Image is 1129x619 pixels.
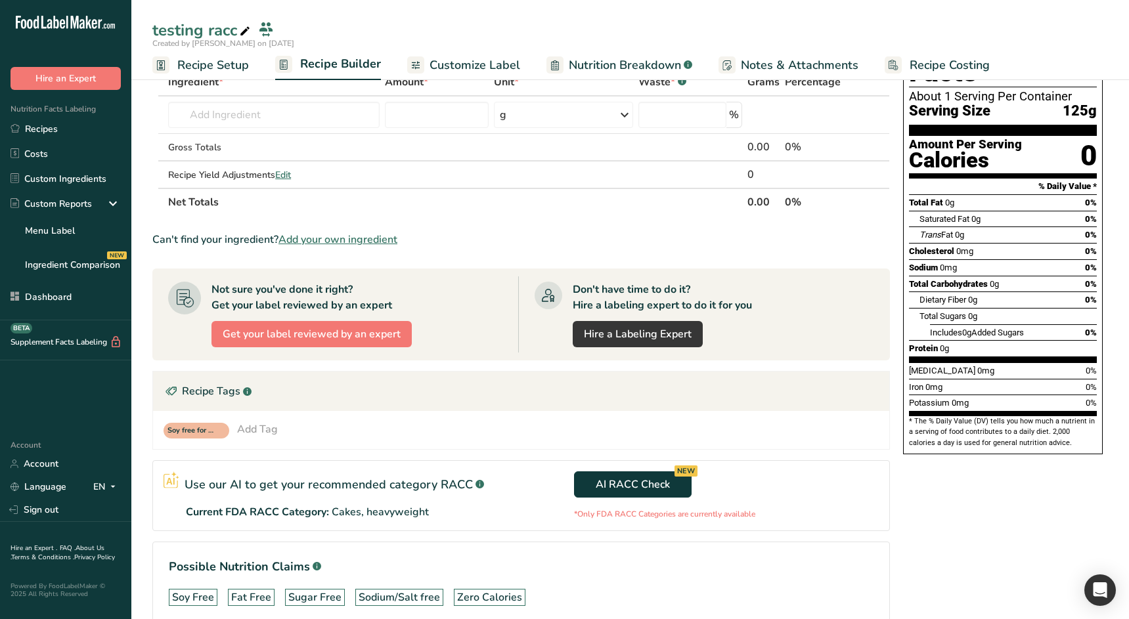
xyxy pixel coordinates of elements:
span: Soy free for recipe [167,425,213,437]
div: Not sure you've done it right? Get your label reviewed by an expert [211,282,392,313]
span: 125g [1063,103,1097,119]
span: 0% [1085,263,1097,272]
span: Cholesterol [909,246,954,256]
span: Amount [385,74,428,90]
button: AI RACC Check NEW [574,471,692,498]
div: 0 [1080,139,1097,173]
div: Recipe Tags [153,372,889,411]
div: 0% [785,139,853,155]
div: EN [93,479,121,495]
div: Fat Free [231,589,271,605]
a: Hire an Expert . [11,544,57,553]
span: Total Fat [909,198,943,207]
span: Add your own ingredient [278,232,397,247]
p: Cakes, heavyweight [332,504,429,520]
span: Total Sugars [919,311,966,321]
span: 0mg [952,398,969,408]
div: Add Tag [237,421,278,437]
p: *Only FDA RACC Categories are currently available [574,508,879,520]
button: Hire an Expert [11,67,121,90]
span: Fat [919,230,953,240]
a: Privacy Policy [74,553,115,562]
div: Open Intercom Messenger [1084,574,1116,606]
div: Gross Totals [168,140,380,154]
span: Total Carbohydrates [909,279,988,289]
div: Zero Calories [457,589,522,605]
div: Can't find your ingredient? [152,232,890,247]
p: Current FDA RACC Category: [186,504,329,520]
span: 0% [1085,295,1097,305]
span: Sodium [909,263,938,272]
span: 0% [1085,198,1097,207]
span: Unit [494,74,519,90]
a: Recipe Builder [275,49,381,81]
div: Sodium/Salt free [359,589,440,605]
span: 0mg [925,382,942,392]
section: % Daily Value * [909,179,1097,194]
section: * The % Daily Value (DV) tells you how much a nutrient in a serving of food contributes to a dail... [909,416,1097,448]
span: Protein [909,343,938,353]
th: 0% [782,188,856,215]
span: 0% [1085,214,1097,224]
span: 0g [968,295,977,305]
span: Potassium [909,398,950,408]
span: Recipe Setup [177,56,249,74]
a: Recipe Costing [885,51,990,80]
span: 0mg [940,263,957,272]
a: Nutrition Breakdown [546,51,692,80]
span: 0% [1085,246,1097,256]
div: BETA [11,323,32,333]
a: Hire a Labeling Expert [573,321,703,347]
div: Custom Reports [11,197,92,211]
span: 0g [968,311,977,321]
div: Amount Per Serving [909,139,1022,151]
span: Created by [PERSON_NAME] on [DATE] [152,38,294,49]
div: 0.00 [747,139,780,155]
span: Dietary Fiber [919,295,966,305]
span: Saturated Fat [919,214,969,224]
span: AI RACC Check [596,477,670,492]
span: Iron [909,382,923,392]
span: 0mg [977,366,994,375]
span: Nutrition Breakdown [569,56,681,74]
span: Serving Size [909,103,990,119]
a: Recipe Setup [152,51,249,80]
th: 0.00 [745,188,782,215]
span: 0g [940,343,949,353]
button: Get your label reviewed by an expert [211,321,412,347]
div: Waste [638,74,686,90]
span: Get your label reviewed by an expert [223,326,401,342]
a: About Us . [11,544,104,562]
span: 0g [945,198,954,207]
h1: Possible Nutrition Claims [169,558,874,576]
th: Net Totals [166,188,744,215]
span: Notes & Attachments [741,56,858,74]
div: About 1 Serving Per Container [909,90,1097,103]
span: 0% [1086,382,1097,392]
span: 0% [1086,398,1097,408]
span: 0% [1085,230,1097,240]
a: Customize Label [407,51,520,80]
i: Trans [919,230,941,240]
span: 0g [962,328,971,337]
span: 0% [1085,279,1097,289]
span: Includes Added Sugars [930,328,1024,337]
div: testing racc [152,18,253,42]
span: Grams [747,74,780,90]
span: 0mg [956,246,973,256]
span: Edit [275,169,291,181]
span: 0g [990,279,999,289]
div: Don't have time to do it? Hire a labeling expert to do it for you [573,282,752,313]
input: Add Ingredient [168,102,380,128]
span: Recipe Costing [910,56,990,74]
div: Calories [909,151,1022,170]
span: Customize Label [430,56,520,74]
span: 0g [971,214,981,224]
span: 0g [955,230,964,240]
div: Soy Free [172,589,214,605]
div: Powered By FoodLabelMaker © 2025 All Rights Reserved [11,582,121,598]
a: Language [11,475,66,498]
span: 0% [1086,366,1097,375]
span: Recipe Builder [300,55,381,73]
div: Sugar Free [288,589,342,605]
